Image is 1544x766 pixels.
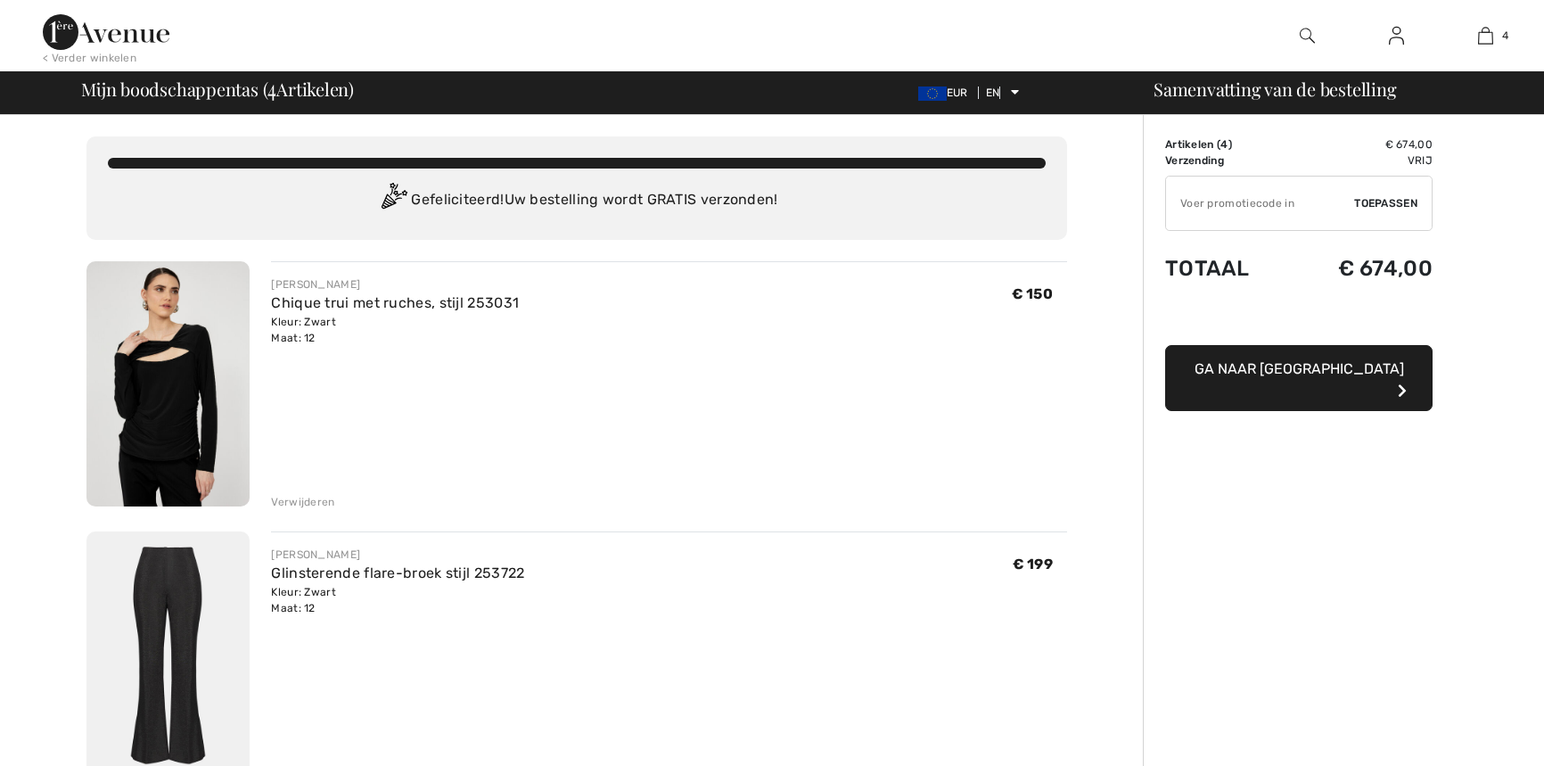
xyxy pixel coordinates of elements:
[1338,256,1433,281] font: € 674,00
[1165,299,1433,339] iframe: PayPal
[1165,345,1433,411] button: Ga naar [GEOGRAPHIC_DATA]
[81,77,267,101] font: Mijn boodschappentas (
[271,602,315,614] font: Maat: 12
[505,191,778,208] font: Uw bestelling wordt GRATIS verzonden!
[1166,177,1354,230] input: Promotiecode
[267,71,276,103] font: 4
[411,191,504,208] font: Gefeliciteerd!
[986,86,1000,99] font: EN
[1441,25,1529,46] a: 4
[1220,138,1228,151] font: 4
[271,586,336,598] font: Kleur: Zwart
[1165,256,1250,281] font: Totaal
[947,86,968,99] font: EUR
[1408,154,1433,167] font: Vrij
[271,548,360,561] font: [PERSON_NAME]
[276,77,354,101] font: Artikelen)
[1165,138,1220,151] font: Artikelen (
[271,496,334,508] font: Verwijderen
[1502,29,1508,42] font: 4
[1478,25,1493,46] img: Mijn tas
[43,14,169,50] img: 1ère Avenue
[1300,25,1315,46] img: zoek op de website
[1375,25,1418,47] a: Aanmelden
[271,294,519,311] a: Chique trui met ruches, stijl 253031
[271,316,336,328] font: Kleur: Zwart
[43,52,136,64] font: < Verder winkelen
[1165,154,1224,167] font: Verzending
[375,183,411,218] img: Congratulation2.svg
[1154,77,1396,101] font: Samenvatting van de bestelling
[918,86,947,101] img: Euro
[1389,25,1404,46] img: Mijn gegevens
[271,278,360,291] font: [PERSON_NAME]
[1354,197,1417,210] font: Toepassen
[1385,138,1433,151] font: € 674,00
[1195,360,1404,377] font: Ga naar [GEOGRAPHIC_DATA]
[271,332,315,344] font: Maat: 12
[1013,556,1054,572] font: € 199
[1228,138,1232,151] font: )
[271,564,524,581] a: Glinsterende flare-broek stijl 253722
[1012,285,1054,302] font: € 150
[86,261,250,507] img: Chique trui met ruches, stijl 253031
